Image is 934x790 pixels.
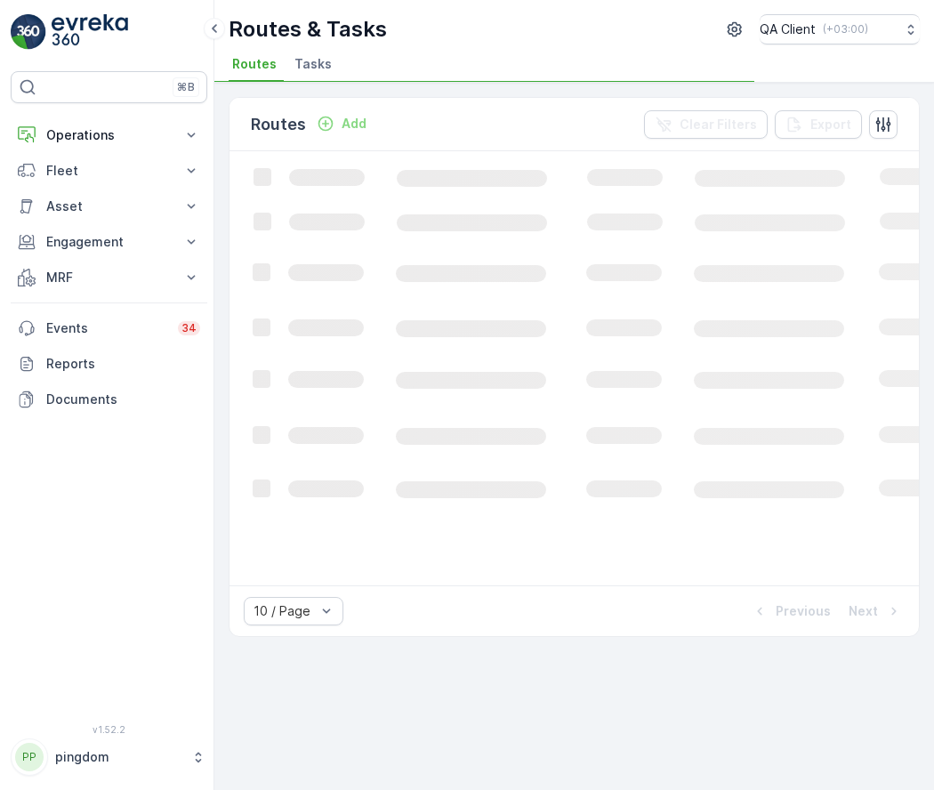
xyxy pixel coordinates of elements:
p: Previous [776,602,831,620]
p: Reports [46,355,200,373]
p: MRF [46,269,172,286]
p: Asset [46,197,172,215]
button: PPpingdom [11,738,207,776]
p: Add [342,115,366,133]
p: QA Client [760,20,816,38]
p: Clear Filters [680,116,757,133]
p: Routes [251,112,306,137]
p: Export [810,116,851,133]
button: Add [310,113,374,134]
p: 34 [181,321,197,335]
p: ⌘B [177,80,195,94]
button: Fleet [11,153,207,189]
span: v 1.52.2 [11,724,207,735]
button: Operations [11,117,207,153]
p: Engagement [46,233,172,251]
p: Next [849,602,878,620]
p: pingdom [55,748,182,766]
p: Operations [46,126,172,144]
button: Next [847,601,905,622]
span: Routes [232,55,277,73]
button: Asset [11,189,207,224]
button: Clear Filters [644,110,768,139]
button: Engagement [11,224,207,260]
p: Routes & Tasks [229,15,387,44]
button: Export [775,110,862,139]
p: ( +03:00 ) [823,22,868,36]
a: Events34 [11,310,207,346]
button: Previous [749,601,833,622]
img: logo_light-DOdMpM7g.png [52,14,128,50]
span: Tasks [294,55,332,73]
button: MRF [11,260,207,295]
a: Reports [11,346,207,382]
p: Documents [46,391,200,408]
button: QA Client(+03:00) [760,14,920,44]
div: PP [15,743,44,771]
a: Documents [11,382,207,417]
img: logo [11,14,46,50]
p: Events [46,319,167,337]
p: Fleet [46,162,172,180]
